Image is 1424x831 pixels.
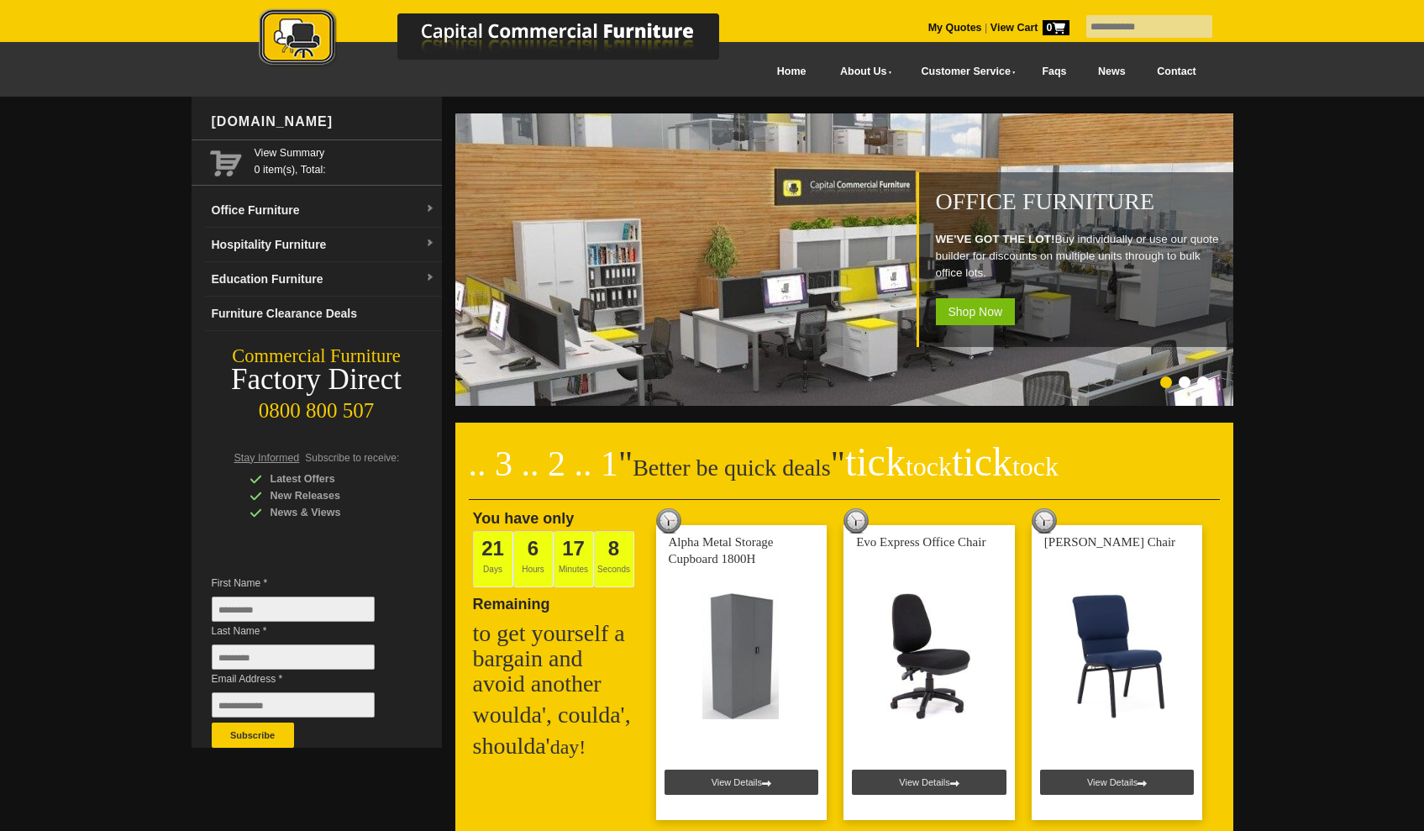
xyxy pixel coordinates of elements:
span: Shop Now [936,298,1016,325]
span: 8 [608,537,619,560]
span: 0 [1043,20,1069,35]
span: Email Address * [212,671,400,687]
span: You have only [473,510,575,527]
img: tick tock deal clock [656,508,681,534]
h2: Better be quick deals [469,450,1220,500]
h2: shoulda' [473,734,641,760]
strong: View Cart [990,22,1069,34]
a: View Summary [255,145,435,161]
img: tick tock deal clock [1032,508,1057,534]
a: Delivery [902,91,1026,118]
span: 0 item(s), Total: [255,145,435,176]
button: Subscribe [212,723,294,748]
a: Furniture Assembly [902,145,1026,173]
a: Education Furnituredropdown [205,262,442,297]
span: Last Name * [212,623,400,639]
a: Office Furnituredropdown [205,193,442,228]
img: dropdown [425,273,435,283]
div: Latest Offers [250,471,409,487]
span: " [831,444,1059,483]
img: dropdown [425,239,435,249]
a: Faqs [1027,53,1083,91]
a: Furniture Clearance Deals [205,297,442,331]
img: Capital Commercial Furniture Logo [213,8,801,70]
span: 17 [562,537,585,560]
a: Hospitality Furnituredropdown [205,228,442,262]
div: Factory Direct [192,368,442,392]
img: dropdown [425,204,435,214]
span: tock [906,451,952,481]
strong: WE'VE GOT THE LOT! [936,233,1055,245]
div: 0800 800 507 [192,391,442,423]
a: My Quotes [928,22,982,34]
input: Email Address * [212,692,375,718]
div: New Releases [250,487,409,504]
span: Subscribe to receive: [305,452,399,464]
input: Last Name * [212,644,375,670]
span: Remaining [473,589,550,613]
h2: to get yourself a bargain and avoid another [473,621,641,697]
a: Customer Service [902,53,1026,91]
a: Warranty & Returns [902,118,1026,146]
a: About Us [822,53,902,91]
span: .. 3 .. 2 .. 1 [469,444,619,483]
span: tick tick [845,439,1059,484]
a: News [1082,53,1141,91]
li: Page dot 2 [1179,376,1190,388]
span: First Name * [212,575,400,592]
h2: woulda', coulda', [473,702,641,728]
img: tick tock deal clock [843,508,869,534]
span: day! [550,736,586,758]
span: Hours [513,531,554,587]
span: 21 [481,537,504,560]
span: Seconds [594,531,634,587]
a: Contact [1141,53,1211,91]
input: First Name * [212,597,375,622]
p: Buy individually or use our quote builder for discounts on multiple units through to bulk office ... [936,231,1225,281]
div: Commercial Furniture [192,344,442,368]
span: Days [473,531,513,587]
div: [DOMAIN_NAME] [205,97,442,147]
a: Capital Commercial Furniture Logo [213,8,801,75]
li: Page dot 3 [1197,376,1209,388]
h1: Office Furniture [936,189,1225,214]
a: Office Furniture WE'VE GOT THE LOT!Buy individually or use our quote builder for discounts on mul... [455,397,1237,408]
li: Page dot 1 [1160,376,1172,388]
span: tock [1012,451,1059,481]
span: " [618,444,633,483]
div: News & Views [250,504,409,521]
span: Stay Informed [234,452,300,464]
span: 6 [528,537,539,560]
a: View Cart0 [987,22,1069,34]
img: Office Furniture [455,113,1237,406]
span: Minutes [554,531,594,587]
